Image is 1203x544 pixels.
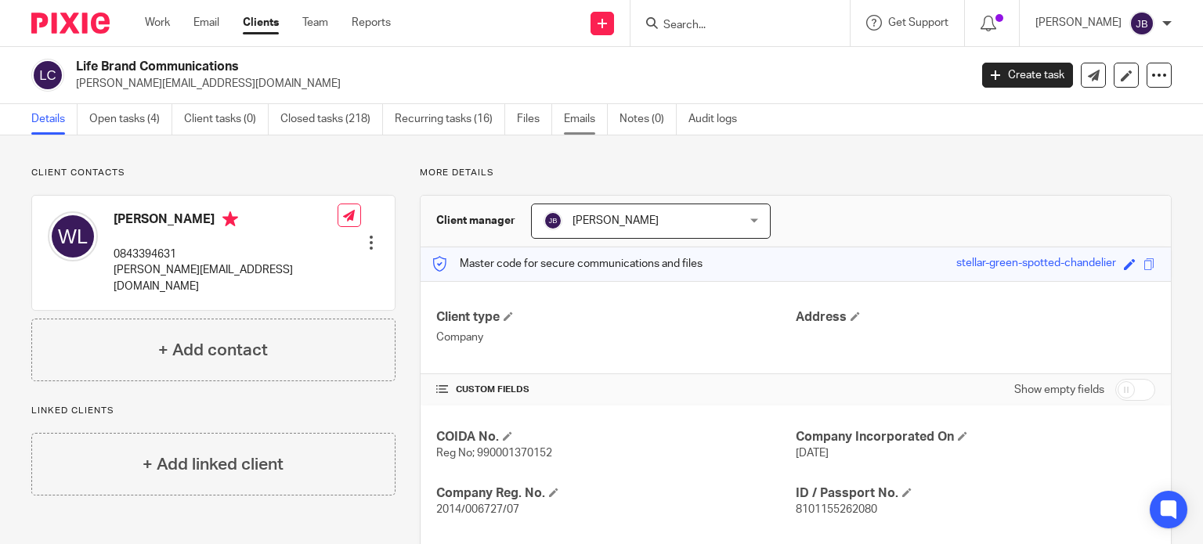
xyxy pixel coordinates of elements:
[48,211,98,261] img: svg%3E
[158,338,268,362] h4: + Add contact
[31,13,110,34] img: Pixie
[31,104,78,135] a: Details
[564,104,608,135] a: Emails
[796,448,829,459] span: [DATE]
[436,213,515,229] h3: Client manager
[956,255,1116,273] div: stellar-green-spotted-chandelier
[184,104,269,135] a: Client tasks (0)
[796,504,877,515] span: 8101155262080
[280,104,383,135] a: Closed tasks (218)
[796,429,1155,445] h4: Company Incorporated On
[145,15,170,31] a: Work
[1014,382,1104,398] label: Show empty fields
[436,309,796,326] h4: Client type
[436,504,519,515] span: 2014/006727/07
[89,104,172,135] a: Open tasks (4)
[114,211,338,231] h4: [PERSON_NAME]
[395,104,505,135] a: Recurring tasks (16)
[193,15,219,31] a: Email
[31,167,396,179] p: Client contacts
[620,104,677,135] a: Notes (0)
[420,167,1172,179] p: More details
[31,405,396,417] p: Linked clients
[573,215,659,226] span: [PERSON_NAME]
[436,485,796,502] h4: Company Reg. No.
[436,384,796,396] h4: CUSTOM FIELDS
[76,76,959,92] p: [PERSON_NAME][EMAIL_ADDRESS][DOMAIN_NAME]
[143,452,284,477] h4: + Add linked client
[76,59,782,75] h2: Life Brand Communications
[302,15,328,31] a: Team
[436,448,552,459] span: Reg No; 990001370152
[222,211,238,227] i: Primary
[1035,15,1122,31] p: [PERSON_NAME]
[1129,11,1154,36] img: svg%3E
[662,19,803,33] input: Search
[352,15,391,31] a: Reports
[243,15,279,31] a: Clients
[796,485,1155,502] h4: ID / Passport No.
[688,104,749,135] a: Audit logs
[544,211,562,230] img: svg%3E
[796,309,1155,326] h4: Address
[888,17,948,28] span: Get Support
[517,104,552,135] a: Files
[114,247,338,262] p: 0843394631
[432,256,703,272] p: Master code for secure communications and files
[114,262,338,294] p: [PERSON_NAME][EMAIL_ADDRESS][DOMAIN_NAME]
[31,59,64,92] img: svg%3E
[436,429,796,445] h4: COIDA No.
[982,63,1073,88] a: Create task
[436,330,796,345] p: Company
